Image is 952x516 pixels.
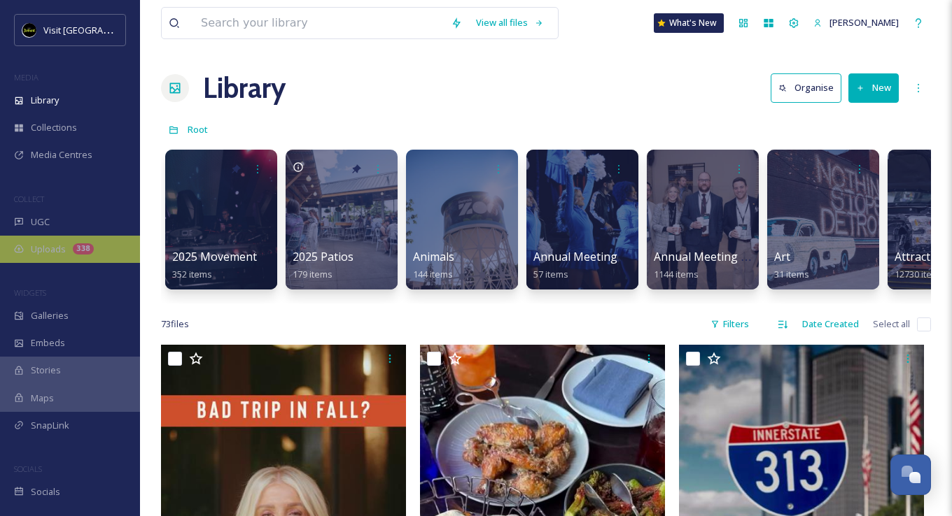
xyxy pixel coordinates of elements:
span: Socials [31,485,60,499]
a: [PERSON_NAME] [806,9,906,36]
span: 1144 items [654,268,699,280]
span: Embeds [31,336,65,350]
span: 57 items [533,268,568,280]
span: Stories [31,364,61,377]
button: Open Chat [890,454,931,495]
span: UGC [31,215,50,229]
a: Annual Meeting57 items [533,250,617,280]
div: Date Created [795,310,866,338]
input: Search your library [194,8,444,38]
span: Galleries [31,309,69,322]
span: Visit [GEOGRAPHIC_DATA] [43,23,152,36]
span: 12730 items [895,268,944,280]
a: View all files [469,9,551,36]
span: Maps [31,392,54,405]
span: Collections [31,121,77,134]
a: Animals144 items [413,250,454,280]
span: 179 items [293,268,332,280]
span: Library [31,94,59,107]
span: 2025 Movement [172,249,257,264]
button: Organise [771,73,841,102]
span: Select all [873,317,910,331]
span: COLLECT [14,194,44,204]
span: Uploads [31,243,66,256]
a: What's New [654,13,724,33]
span: [PERSON_NAME] [829,16,899,29]
a: Library [203,67,286,109]
a: Root [188,121,208,138]
span: 73 file s [161,317,189,331]
a: Art31 items [774,250,809,280]
a: Annual Meeting (Eblast)1144 items [654,250,780,280]
a: 2025 Movement352 items [172,250,257,280]
span: 31 items [774,268,809,280]
span: WIDGETS [14,287,46,298]
span: Annual Meeting (Eblast) [654,249,780,264]
span: MEDIA [14,72,38,83]
span: SnapLink [31,419,69,432]
span: 352 items [172,268,212,280]
div: Filters [703,310,756,338]
a: 2025 Patios179 items [293,250,353,280]
span: Art [774,249,790,264]
span: Media Centres [31,148,92,162]
span: Animals [413,249,454,264]
span: 2025 Patios [293,249,353,264]
img: VISIT%20DETROIT%20LOGO%20-%20BLACK%20BACKGROUND.png [22,23,36,37]
span: 144 items [413,268,453,280]
span: Root [188,123,208,136]
div: 338 [73,243,94,255]
span: SOCIALS [14,464,42,474]
button: New [848,73,899,102]
span: Annual Meeting [533,249,617,264]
